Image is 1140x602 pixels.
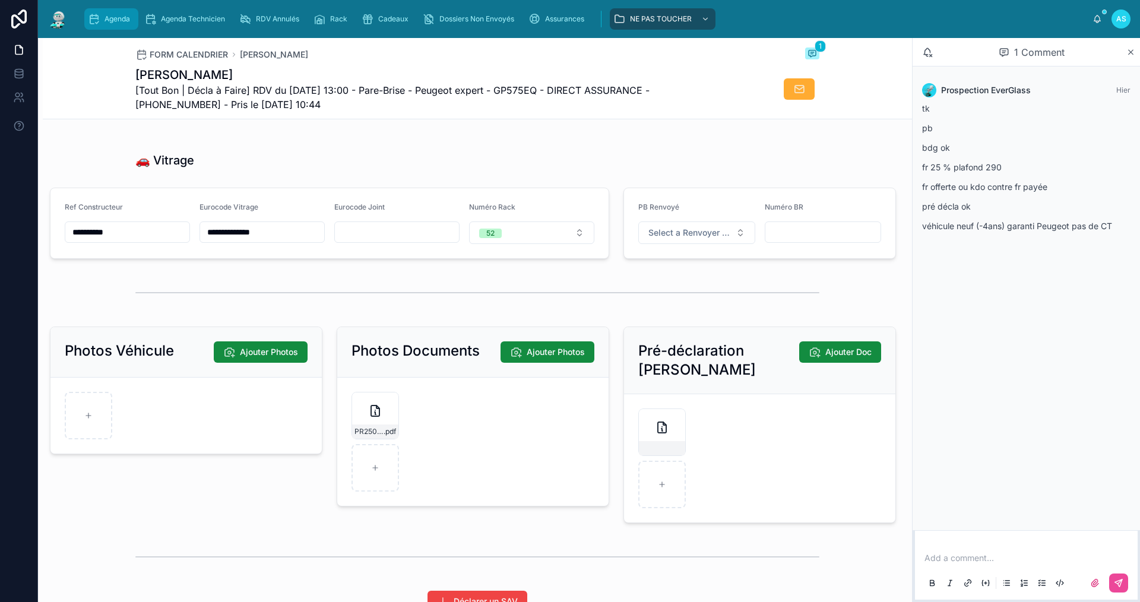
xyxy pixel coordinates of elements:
span: Numéro BR [765,202,803,211]
div: scrollable content [78,6,1092,32]
p: véhicule neuf (-4ans) garanti Peugeot pas de CT [922,220,1130,232]
span: PB Renvoyé [638,202,679,211]
p: pb [922,122,1130,134]
span: Select a Renvoyer Vitrage [648,227,731,239]
p: fr 25 % plafond 290 [922,161,1130,173]
span: 1 Comment [1014,45,1065,59]
p: fr offerte ou kdo contre fr payée [922,180,1130,193]
span: AS [1116,14,1126,24]
span: PR2509-1710 [354,427,384,436]
button: 1 [805,47,819,62]
span: Eurocode Joint [334,202,385,211]
button: Select Button [469,221,594,244]
span: Agenda Technicien [161,14,225,24]
a: Assurances [525,8,593,30]
span: RDV Annulés [256,14,299,24]
span: Agenda [104,14,130,24]
a: NE PAS TOUCHER [610,8,715,30]
span: Prospection EverGlass [941,84,1031,96]
p: tk [922,102,1130,115]
h2: Photos Documents [351,341,480,360]
span: NE PAS TOUCHER [630,14,692,24]
span: .pdf [384,427,396,436]
span: Ajouter Doc [825,346,872,358]
a: FORM CALENDRIER [135,49,228,61]
span: Dossiers Non Envoyés [439,14,514,24]
span: FORM CALENDRIER [150,49,228,61]
span: Ajouter Photos [527,346,585,358]
p: bdg ok [922,141,1130,154]
a: Agenda Technicien [141,8,233,30]
span: Assurances [545,14,584,24]
a: Dossiers Non Envoyés [419,8,522,30]
a: RDV Annulés [236,8,308,30]
a: Rack [310,8,356,30]
h1: 🚗 Vitrage [135,152,194,169]
button: Ajouter Doc [799,341,881,363]
span: [Tout Bon | Décla à Faire] RDV du [DATE] 13:00 - Pare-Brise - Peugeot expert - GP575EQ - DIRECT A... [135,83,730,112]
span: Cadeaux [378,14,408,24]
span: Eurocode Vitrage [199,202,258,211]
span: Numéro Rack [469,202,515,211]
span: 1 [815,40,826,52]
span: Hier [1116,85,1130,94]
span: Ref Constructeur [65,202,123,211]
a: [PERSON_NAME] [240,49,308,61]
button: Select Button [638,221,755,244]
a: Agenda [84,8,138,30]
span: Ajouter Photos [240,346,298,358]
div: 52 [486,229,495,238]
span: Rack [330,14,347,24]
img: App logo [47,9,69,28]
button: Ajouter Photos [214,341,308,363]
a: Cadeaux [358,8,417,30]
p: pré décla ok [922,200,1130,213]
h1: [PERSON_NAME] [135,66,730,83]
h2: Pré-déclaration [PERSON_NAME] [638,341,799,379]
h2: Photos Véhicule [65,341,174,360]
button: Ajouter Photos [501,341,594,363]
